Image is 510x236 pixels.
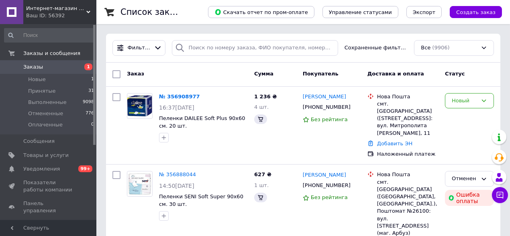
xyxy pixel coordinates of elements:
[406,6,442,18] button: Экспорт
[303,71,339,77] span: Покупатель
[128,44,151,52] span: Фильтры
[28,76,46,83] span: Новые
[23,50,80,57] span: Заказы и сообщения
[28,110,63,117] span: Отмененные
[23,200,74,214] span: Панель управления
[492,187,508,203] button: Чат с покупателем
[159,183,194,189] span: 14:50[DATE]
[23,165,60,173] span: Уведомления
[91,76,94,83] span: 1
[301,180,352,191] div: [PHONE_NUMBER]
[86,110,94,117] span: 776
[377,171,439,178] div: Нова Пошта
[208,6,314,18] button: Скачать отчет по пром-оплате
[377,93,439,100] div: Нова Пошта
[127,95,152,116] img: Фото товару
[445,71,465,77] span: Статус
[159,104,194,111] span: 16:37[DATE]
[84,63,92,70] span: 1
[23,138,55,145] span: Сообщения
[456,9,496,15] span: Создать заказ
[159,115,245,129] a: Пеленки DAILEE Soft Plus 90x60 см. 20 шт.
[120,7,190,17] h1: Список заказов
[450,6,502,18] button: Создать заказ
[377,100,439,137] div: смт. [GEOGRAPHIC_DATA] ([STREET_ADDRESS]: вул. Митрополита [PERSON_NAME], 11
[311,194,348,200] span: Без рейтинга
[377,151,439,158] div: Наложенный платеж
[367,71,424,77] span: Доставка и оплата
[445,190,494,206] div: Ошибка оплаты
[421,44,430,52] span: Все
[78,165,92,172] span: 99+
[159,171,196,177] a: № 356888044
[127,93,153,119] a: Фото товару
[172,40,338,56] input: Поиск по номеру заказа, ФИО покупателя, номеру телефона, Email, номеру накладной
[452,175,477,183] div: Отменен
[442,9,502,15] a: Создать заказ
[329,9,392,15] span: Управление статусами
[23,63,43,71] span: Заказы
[91,121,94,128] span: 0
[254,104,269,110] span: 4 шт.
[127,172,152,196] img: Фото товару
[127,171,153,197] a: Фото товару
[413,9,435,15] span: Экспорт
[214,8,308,16] span: Скачать отчет по пром-оплате
[127,71,144,77] span: Заказ
[254,94,277,100] span: 1 236 ₴
[159,193,243,207] a: Пеленки SENI Soft Super 90x60 см. 30 шт.
[322,6,398,18] button: Управление статусами
[159,94,200,100] a: № 356908977
[254,71,273,77] span: Сумма
[28,99,67,106] span: Выполненные
[4,28,95,43] input: Поиск
[303,171,346,179] a: [PERSON_NAME]
[23,152,69,159] span: Товары и услуги
[23,179,74,193] span: Показатели работы компании
[26,5,86,12] span: Интернет-магазин «СУХО»
[28,87,56,95] span: Принятые
[28,121,63,128] span: Оплаченные
[377,140,412,146] a: Добавить ЭН
[254,182,269,188] span: 1 шт.
[345,44,408,52] span: Сохраненные фильтры:
[88,87,94,95] span: 31
[303,93,346,101] a: [PERSON_NAME]
[301,102,352,112] div: [PHONE_NUMBER]
[452,97,477,105] div: Новый
[83,99,94,106] span: 9098
[311,116,348,122] span: Без рейтинга
[254,171,271,177] span: 627 ₴
[26,12,96,19] div: Ваш ID: 56392
[432,45,449,51] span: (9906)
